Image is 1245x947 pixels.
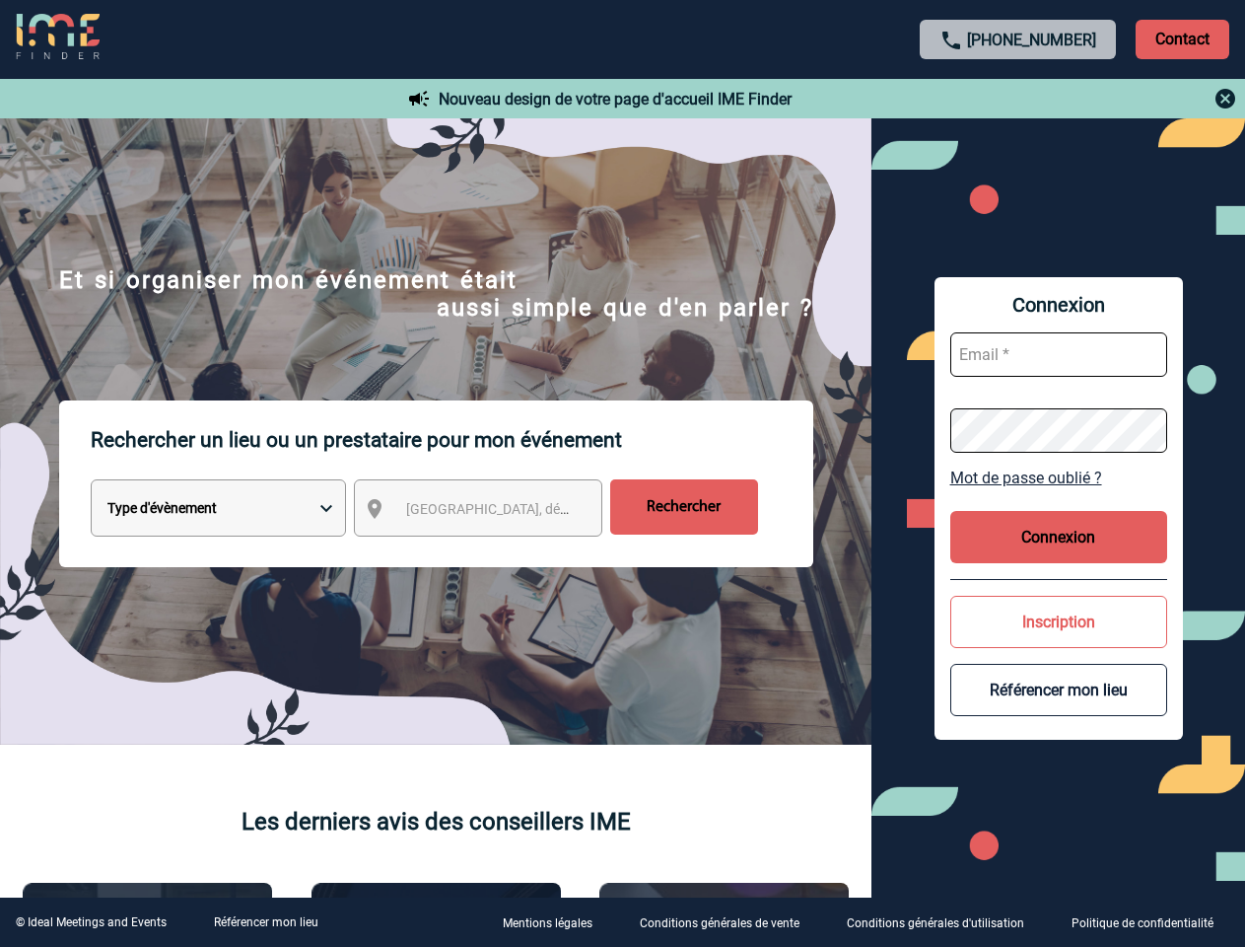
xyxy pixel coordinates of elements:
[91,401,813,479] p: Rechercher un lieu ou un prestataire pour mon événement
[950,511,1167,563] button: Connexion
[831,913,1056,932] a: Conditions générales d'utilisation
[950,332,1167,377] input: Email *
[847,917,1024,931] p: Conditions générales d'utilisation
[487,913,624,932] a: Mentions légales
[950,469,1167,487] a: Mot de passe oublié ?
[1072,917,1213,931] p: Politique de confidentialité
[1136,20,1229,59] p: Contact
[950,293,1167,317] span: Connexion
[610,479,758,535] input: Rechercher
[503,917,592,931] p: Mentions légales
[1056,913,1245,932] a: Politique de confidentialité
[624,913,831,932] a: Conditions générales de vente
[950,664,1167,716] button: Référencer mon lieu
[967,31,1096,49] a: [PHONE_NUMBER]
[406,501,680,517] span: [GEOGRAPHIC_DATA], département, région...
[214,915,318,929] a: Référencer mon lieu
[16,915,167,929] div: © Ideal Meetings and Events
[640,917,799,931] p: Conditions générales de vente
[950,596,1167,648] button: Inscription
[939,29,963,52] img: call-24-px.png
